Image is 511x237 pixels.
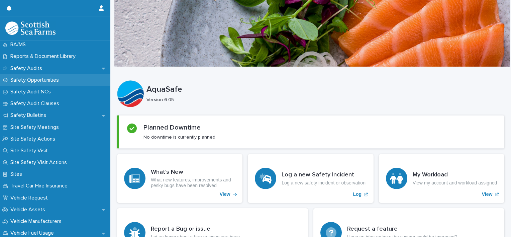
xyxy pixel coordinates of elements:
p: Reports & Document Library [8,53,81,60]
p: Version 6.05 [146,97,499,103]
h2: Planned Downtime [143,124,201,132]
p: Safety Opportunities [8,77,64,83]
p: Safety Audit NCs [8,89,56,95]
p: No downtime is currently planned [143,134,215,140]
p: Vehicle Manufacturers [8,218,67,225]
p: Site Safety Actions [8,136,61,142]
p: Vehicle Assets [8,207,50,213]
p: View my account and workload assigned [413,180,497,186]
p: Site Safety Meetings [8,124,64,131]
a: Log [248,154,373,203]
p: What new features, improvements and pesky bugs have been resolved [151,177,235,188]
p: Safety Bulletins [8,112,52,118]
h3: Report a Bug or issue [151,226,240,233]
p: View [482,191,493,197]
p: Safety Audit Clauses [8,100,65,107]
p: Site Safety Visit [8,148,53,154]
p: Vehicle Request [8,195,53,201]
h3: Log a new Safety Incident [282,171,366,179]
p: Log a new safety incident or observation [282,180,366,186]
p: Vehicle Fuel Usage [8,230,59,236]
p: View [220,191,230,197]
h3: My Workload [413,171,497,179]
p: Travel Car Hire Insurance [8,183,73,189]
img: bPIBxiqnSb2ggTQWdOVV [5,21,56,35]
p: Safety Audits [8,65,47,72]
h3: What's New [151,169,235,176]
p: Sites [8,171,27,177]
p: AquaSafe [146,85,502,94]
p: RA/MS [8,42,31,48]
p: Site Safety Visit Actions [8,159,72,166]
a: View [117,154,242,203]
p: Log [353,191,362,197]
a: View [379,154,504,203]
h3: Request a feature [347,226,457,233]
